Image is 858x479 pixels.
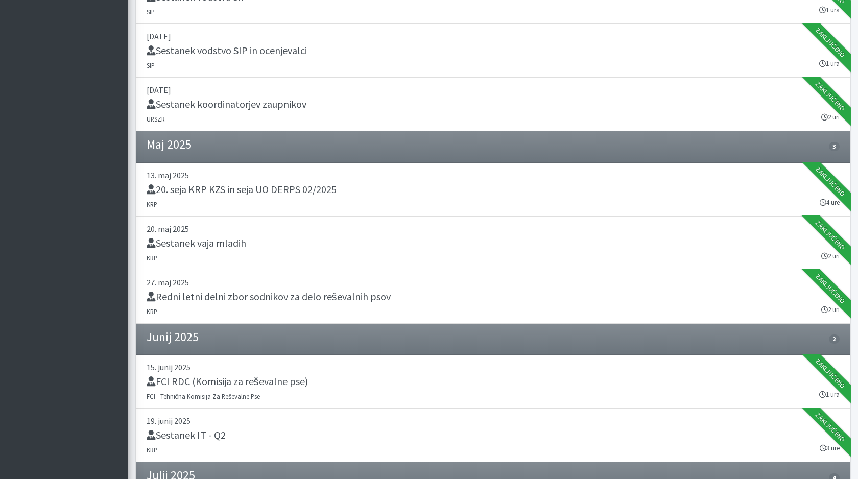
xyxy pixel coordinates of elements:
a: 19. junij 2025 Sestanek IT - Q2 KRP 3 ure Zaključeno [136,409,850,462]
h5: FCI RDC (Komisija za reševalne pse) [147,375,308,388]
h4: Maj 2025 [147,137,192,152]
h5: Sestanek vaja mladih [147,237,246,249]
small: FCI - Tehnična Komisija Za Reševalne Pse [147,392,260,400]
h5: Sestanek vodstvo SIP in ocenjevalci [147,44,307,57]
h5: Sestanek IT - Q2 [147,429,226,441]
p: 20. maj 2025 [147,223,840,235]
span: 3 [829,142,839,151]
h5: Sestanek koordinatorjev zaupnikov [147,98,306,110]
a: 27. maj 2025 Redni letni delni zbor sodnikov za delo reševalnih psov KRP 2 uri Zaključeno [136,270,850,324]
small: SIP [147,8,155,16]
a: 15. junij 2025 FCI RDC (Komisija za reševalne pse) FCI - Tehnična Komisija Za Reševalne Pse 1 ura... [136,355,850,409]
small: URSZR [147,115,165,123]
a: [DATE] Sestanek koordinatorjev zaupnikov URSZR 2 uri Zaključeno [136,78,850,131]
a: 20. maj 2025 Sestanek vaja mladih KRP 2 uri Zaključeno [136,217,850,270]
p: 15. junij 2025 [147,361,840,373]
p: 19. junij 2025 [147,415,840,427]
a: 13. maj 2025 20. seja KRP KZS in seja UO DERPS 02/2025 KRP 4 ure Zaključeno [136,163,850,217]
p: [DATE] [147,30,840,42]
h5: Redni letni delni zbor sodnikov za delo reševalnih psov [147,291,391,303]
p: [DATE] [147,84,840,96]
small: SIP [147,61,155,69]
small: KRP [147,307,157,316]
span: 2 [829,334,839,344]
small: KRP [147,254,157,262]
a: [DATE] Sestanek vodstvo SIP in ocenjevalci SIP 1 ura Zaključeno [136,24,850,78]
small: KRP [147,200,157,208]
h5: 20. seja KRP KZS in seja UO DERPS 02/2025 [147,183,337,196]
h4: Junij 2025 [147,330,199,345]
small: KRP [147,446,157,454]
p: 13. maj 2025 [147,169,840,181]
p: 27. maj 2025 [147,276,840,289]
